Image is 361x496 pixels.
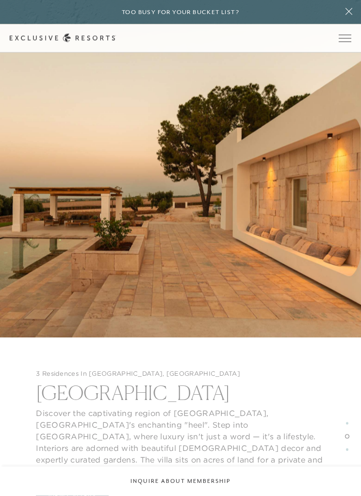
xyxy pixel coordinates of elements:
h2: [GEOGRAPHIC_DATA] [36,378,325,402]
h5: 3 Residences In [GEOGRAPHIC_DATA], [GEOGRAPHIC_DATA] [36,370,325,379]
h6: Too busy for your bucket list? [122,8,239,17]
button: Open navigation [339,35,351,42]
p: Discover the captivating region of [GEOGRAPHIC_DATA], [GEOGRAPHIC_DATA]'s enchanting "heel". Step... [36,402,325,477]
iframe: Qualified Messenger [316,451,361,496]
